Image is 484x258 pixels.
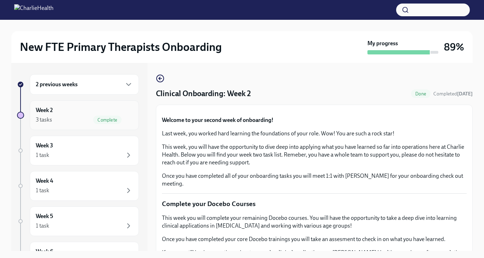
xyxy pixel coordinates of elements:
[30,74,139,95] div: 2 previous weeks
[36,177,53,185] h6: Week 4
[162,172,467,188] p: Once you have completed all of your onboarding tasks you will meet 1:1 with [PERSON_NAME] for you...
[17,136,139,165] a: Week 31 task
[36,81,78,88] h6: 2 previous weeks
[162,117,274,123] strong: Welcome to your second week of onboarding!
[162,143,467,166] p: This week, you will have the opportunity to dive deep into applying what you have learned so far ...
[93,117,122,123] span: Complete
[36,222,49,230] div: 1 task
[17,100,139,130] a: Week 23 tasksComplete
[444,41,464,53] h3: 89%
[156,88,251,99] h4: Clinical Onboarding: Week 2
[17,206,139,236] a: Week 51 task
[162,214,467,230] p: This week you will complete your remaining Docebo courses. You will have the opportunity to take ...
[457,91,473,97] strong: [DATE]
[14,4,54,16] img: CharlieHealth
[20,40,222,54] h2: New FTE Primary Therapists Onboarding
[36,248,53,256] h6: Week 6
[433,90,473,97] span: October 2nd, 2025 14:34
[36,187,49,194] div: 1 task
[36,142,53,149] h6: Week 3
[17,171,139,201] a: Week 41 task
[162,130,467,137] p: Last week, you worked hard learning the foundations of your role. Wow! You are such a rock star!
[36,106,53,114] h6: Week 2
[36,116,52,124] div: 3 tasks
[367,40,398,47] strong: My progress
[36,151,49,159] div: 1 task
[162,235,467,243] p: Once you have completed your core Docebo trainings you will take an assesment to check in on what...
[411,91,430,96] span: Done
[162,199,467,209] p: Complete your Docebo Courses
[36,212,53,220] h6: Week 5
[433,91,473,97] span: Completed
